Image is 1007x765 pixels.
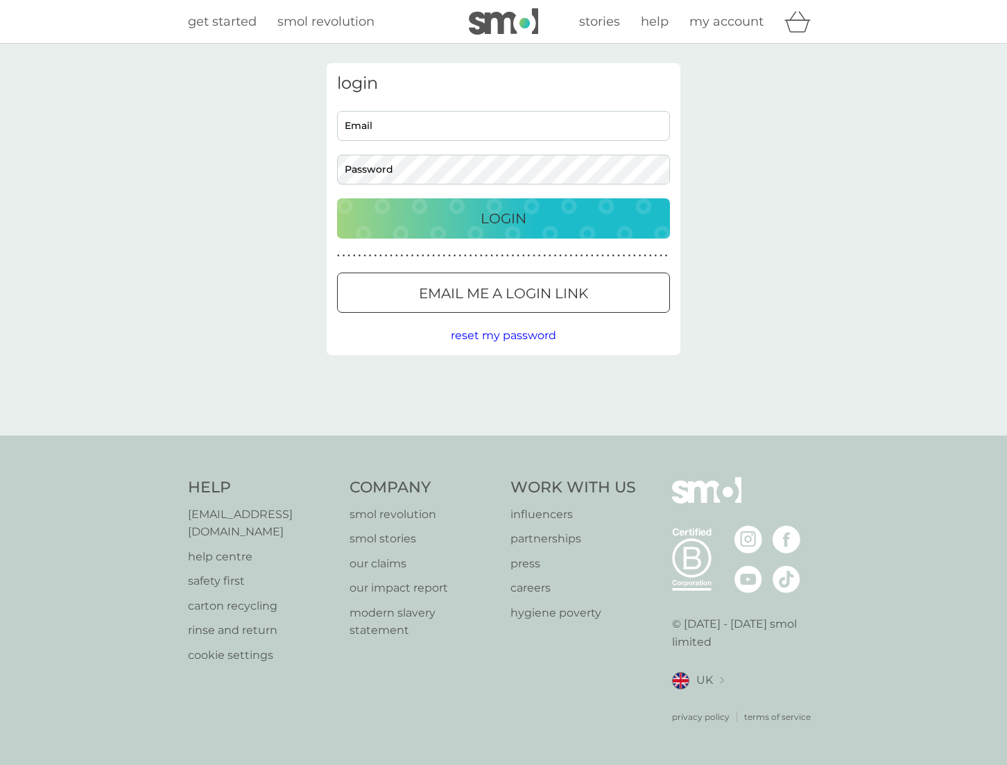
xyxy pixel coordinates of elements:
[419,282,588,304] p: Email me a login link
[188,506,336,541] a: [EMAIL_ADDRESS][DOMAIN_NAME]
[591,252,594,259] p: ●
[607,252,610,259] p: ●
[510,477,636,499] h4: Work With Us
[633,252,636,259] p: ●
[720,677,724,685] img: select a new location
[438,252,440,259] p: ●
[350,477,497,499] h4: Company
[734,565,762,593] img: visit the smol Youtube page
[350,604,497,639] a: modern slavery statement
[612,252,615,259] p: ●
[443,252,446,259] p: ●
[639,252,642,259] p: ●
[689,14,764,29] span: my account
[188,621,336,639] a: rinse and return
[451,329,556,342] span: reset my password
[353,252,356,259] p: ●
[517,252,519,259] p: ●
[451,327,556,345] button: reset my password
[374,252,377,259] p: ●
[734,526,762,553] img: visit the smol Instagram page
[469,8,538,35] img: smol
[672,710,730,723] a: privacy policy
[538,252,541,259] p: ●
[543,252,546,259] p: ●
[188,477,336,499] h4: Help
[432,252,435,259] p: ●
[385,252,388,259] p: ●
[641,12,669,32] a: help
[579,12,620,32] a: stories
[401,252,404,259] p: ●
[188,597,336,615] p: carton recycling
[277,14,375,29] span: smol revolution
[350,530,497,548] a: smol stories
[773,526,800,553] img: visit the smol Facebook page
[496,252,499,259] p: ●
[528,252,531,259] p: ●
[369,252,372,259] p: ●
[188,572,336,590] a: safety first
[474,252,477,259] p: ●
[617,252,620,259] p: ●
[448,252,451,259] p: ●
[641,14,669,29] span: help
[337,198,670,239] button: Login
[470,252,472,259] p: ●
[390,252,393,259] p: ●
[601,252,604,259] p: ●
[672,672,689,689] img: UK flag
[644,252,646,259] p: ●
[696,671,713,689] span: UK
[510,506,636,524] p: influencers
[580,252,583,259] p: ●
[188,14,257,29] span: get started
[347,252,350,259] p: ●
[773,565,800,593] img: visit the smol Tiktok page
[379,252,382,259] p: ●
[510,530,636,548] a: partnerships
[660,252,662,259] p: ●
[464,252,467,259] p: ●
[343,252,345,259] p: ●
[188,12,257,32] a: get started
[665,252,668,259] p: ●
[188,548,336,566] a: help centre
[454,252,456,259] p: ●
[575,252,578,259] p: ●
[406,252,408,259] p: ●
[422,252,424,259] p: ●
[744,710,811,723] a: terms of service
[411,252,414,259] p: ●
[501,252,504,259] p: ●
[490,252,493,259] p: ●
[481,207,526,230] p: Login
[506,252,509,259] p: ●
[350,555,497,573] a: our claims
[784,8,819,35] div: basket
[359,252,361,259] p: ●
[689,12,764,32] a: my account
[395,252,398,259] p: ●
[672,477,741,524] img: smol
[623,252,626,259] p: ●
[485,252,488,259] p: ●
[579,14,620,29] span: stories
[510,579,636,597] a: careers
[549,252,551,259] p: ●
[188,646,336,664] a: cookie settings
[350,579,497,597] a: our impact report
[427,252,430,259] p: ●
[350,506,497,524] p: smol revolution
